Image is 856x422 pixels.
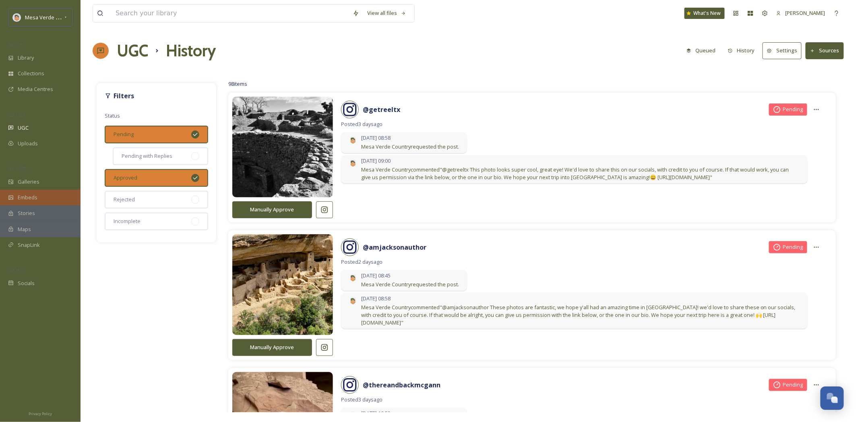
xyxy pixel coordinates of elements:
span: Rejected [114,196,135,203]
span: [DATE] 09:00 [361,157,800,165]
a: @amjacksonauthor [363,242,426,252]
button: History [724,43,759,58]
span: [DATE] 08:58 [361,295,800,302]
span: Posted 3 days ago [341,396,824,403]
strong: @ amjacksonauthor [363,243,426,252]
button: Manually Approve [232,339,312,356]
img: 18136239997441401.jpg [232,87,333,207]
span: Pending [114,130,134,138]
img: MVC%20SnapSea%20logo%20%281%29.png [349,159,357,167]
a: What's New [684,8,725,19]
span: SnapLink [18,241,40,249]
button: Manually Approve [232,201,312,218]
span: [PERSON_NAME] [786,9,825,17]
span: [DATE] 10:53 [361,410,459,417]
span: Pending with Replies [122,152,172,160]
span: [DATE] 08:45 [361,272,459,279]
button: Settings [763,42,802,59]
span: UGC [18,124,29,132]
span: [DATE] 08:58 [361,134,459,142]
button: Open Chat [821,387,844,410]
input: Search your library [112,4,349,22]
a: [PERSON_NAME] [772,5,829,21]
button: Sources [806,42,844,59]
span: Mesa Verde Country [25,13,74,21]
span: Collections [18,70,44,77]
span: Mesa Verde Country requested the post. [361,143,459,151]
span: MEDIA [8,41,22,48]
img: 18079473158306805.jpg [232,224,333,345]
span: Posted 3 days ago [341,120,824,128]
span: Pending [783,381,803,389]
strong: @ thereandbackmcgann [363,381,440,389]
button: Queued [682,43,720,58]
span: 98 items [228,80,247,87]
span: Status [105,112,120,119]
span: Library [18,54,34,62]
a: View all files [363,5,410,21]
a: Settings [763,42,806,59]
img: MVC%20SnapSea%20logo%20%281%29.png [349,297,357,305]
span: Uploads [18,140,38,147]
span: Posted 2 days ago [341,258,824,266]
strong: Filters [114,91,134,100]
img: MVC%20SnapSea%20logo%20%281%29.png [13,13,21,21]
h1: History [166,39,216,63]
span: SOCIALS [8,267,24,273]
span: Mesa Verde Country requested the post. [361,281,459,288]
a: Privacy Policy [29,408,52,418]
span: Stories [18,209,35,217]
span: Embeds [18,194,37,201]
span: Mesa Verde Country commented "@amjacksonauthor These photos are fantastic, we hope y'all had an a... [361,304,800,327]
img: MVC%20SnapSea%20logo%20%281%29.png [349,136,357,144]
span: Galleries [18,178,39,186]
a: @thereandbackmcgann [363,380,440,390]
span: Pending [783,105,803,113]
span: Maps [18,225,31,233]
img: MVC%20SnapSea%20logo%20%281%29.png [349,412,357,420]
a: Queued [682,43,724,58]
span: Privacy Policy [29,411,52,416]
a: UGC [117,39,148,63]
span: Socials [18,279,35,287]
span: Incomplete [114,217,141,225]
a: @getreeltx [363,105,400,114]
span: Pending [783,243,803,251]
span: Media Centres [18,85,53,93]
span: Mesa Verde Country commented "@getreeltx This photo looks super cool, great eye! We'd love to sha... [361,166,800,181]
span: COLLECT [8,112,25,118]
strong: @ getreeltx [363,105,400,114]
span: WIDGETS [8,165,27,172]
a: History [724,43,763,58]
img: MVC%20SnapSea%20logo%20%281%29.png [349,274,357,282]
span: Approved [114,174,137,182]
